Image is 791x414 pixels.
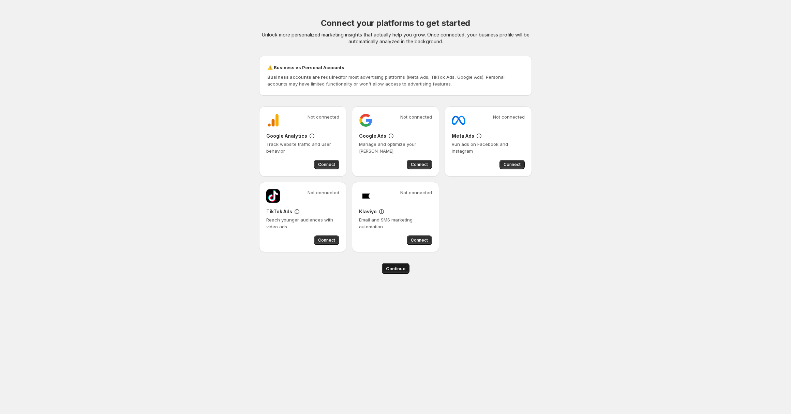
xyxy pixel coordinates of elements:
[452,113,465,127] img: Meta Ads logo
[400,189,432,196] span: Not connected
[318,237,335,243] span: Connect
[308,189,339,196] span: Not connected
[493,113,525,120] span: Not connected
[266,208,292,215] h3: TikTok Ads
[386,265,405,272] span: Continue
[266,113,280,127] img: Google Analytics logo
[314,160,339,169] button: Connect
[267,74,524,87] p: for most advertising platforms (Meta Ads, TikTok Ads, Google Ads). Personal accounts may have lim...
[359,133,386,139] h3: Google Ads
[382,263,409,274] button: Continue
[411,162,428,167] span: Connect
[267,64,524,71] h3: ⚠️ Business vs Personal Accounts
[266,216,339,230] p: Reach younger audiences with video ads
[321,18,471,29] h2: Connect your platforms to get started
[400,113,432,120] span: Not connected
[266,141,339,154] p: Track website traffic and user behavior
[314,235,339,245] button: Connect
[359,141,432,154] p: Manage and optimize your [PERSON_NAME]
[308,113,339,120] span: Not connected
[407,160,432,169] button: Connect
[407,235,432,245] button: Connect
[359,113,373,127] img: Google Ads logo
[504,162,521,167] span: Connect
[267,74,341,80] strong: Business accounts are required
[452,141,525,154] p: Run ads on Facebook and Instagram
[259,31,532,45] p: Unlock more personalized marketing insights that actually help you grow. Once connected, your bus...
[266,189,280,203] img: TikTok Ads logo
[359,189,373,203] img: Klaviyo logo
[452,133,474,139] h3: Meta Ads
[359,208,377,215] h3: Klaviyo
[318,162,335,167] span: Connect
[411,237,428,243] span: Connect
[359,216,432,230] p: Email and SMS marketing automation
[266,133,307,139] h3: Google Analytics
[499,160,525,169] button: Connect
